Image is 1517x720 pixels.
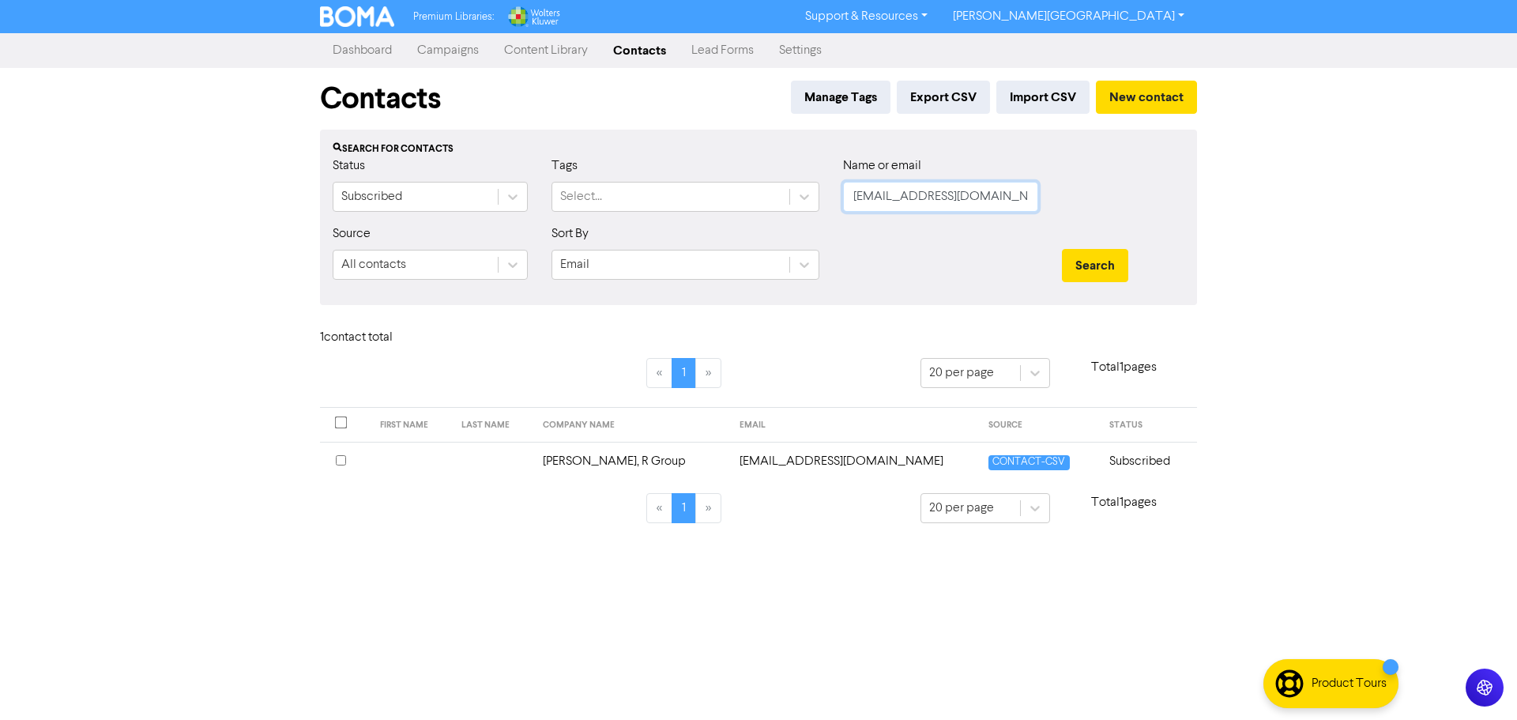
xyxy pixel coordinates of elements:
[929,499,994,518] div: 20 per page
[1100,442,1197,481] td: Subscribed
[672,358,696,388] a: Page 1 is your current page
[560,187,602,206] div: Select...
[371,408,452,443] th: FIRST NAME
[979,408,1100,443] th: SOURCE
[333,156,365,175] label: Status
[1438,644,1517,720] iframe: Chat Widget
[320,81,441,117] h1: Contacts
[551,224,589,243] label: Sort By
[730,408,979,443] th: EMAIL
[1050,358,1197,377] p: Total 1 pages
[897,81,990,114] button: Export CSV
[341,255,406,274] div: All contacts
[1096,81,1197,114] button: New contact
[940,4,1197,29] a: [PERSON_NAME][GEOGRAPHIC_DATA]
[560,255,589,274] div: Email
[551,156,578,175] label: Tags
[533,408,730,443] th: COMPANY NAME
[679,35,766,66] a: Lead Forms
[452,408,533,443] th: LAST NAME
[843,156,921,175] label: Name or email
[341,187,402,206] div: Subscribed
[533,442,730,481] td: [PERSON_NAME], R Group
[333,224,371,243] label: Source
[320,6,394,27] img: BOMA Logo
[320,35,405,66] a: Dashboard
[766,35,834,66] a: Settings
[1050,493,1197,512] p: Total 1 pages
[333,142,1184,156] div: Search for contacts
[929,364,994,383] div: 20 per page
[988,455,1069,470] span: CONTACT-CSV
[405,35,491,66] a: Campaigns
[506,6,560,27] img: Wolters Kluwer
[320,330,446,345] h6: 1 contact total
[1062,249,1128,282] button: Search
[672,493,696,523] a: Page 1 is your current page
[413,12,494,22] span: Premium Libraries:
[491,35,600,66] a: Content Library
[730,442,979,481] td: richardr142@yahoo.com
[996,81,1090,114] button: Import CSV
[792,4,940,29] a: Support & Resources
[600,35,679,66] a: Contacts
[791,81,890,114] button: Manage Tags
[1100,408,1197,443] th: STATUS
